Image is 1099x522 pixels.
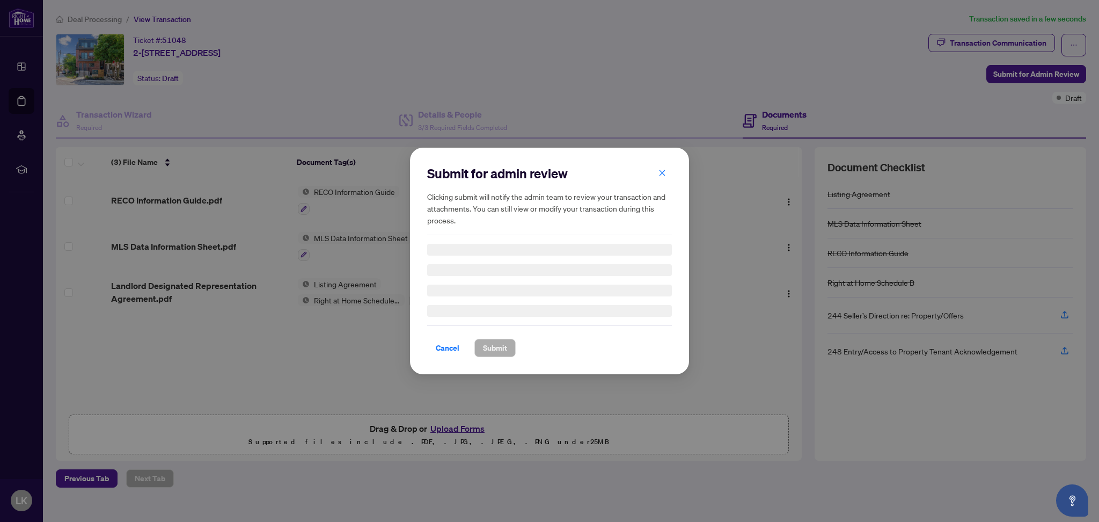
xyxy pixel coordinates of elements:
[1056,484,1088,517] button: Open asap
[436,339,459,357] span: Cancel
[658,169,666,177] span: close
[474,339,516,357] button: Submit
[427,339,468,357] button: Cancel
[427,165,672,182] h2: Submit for admin review
[427,191,672,226] h5: Clicking submit will notify the admin team to review your transaction and attachments. You can st...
